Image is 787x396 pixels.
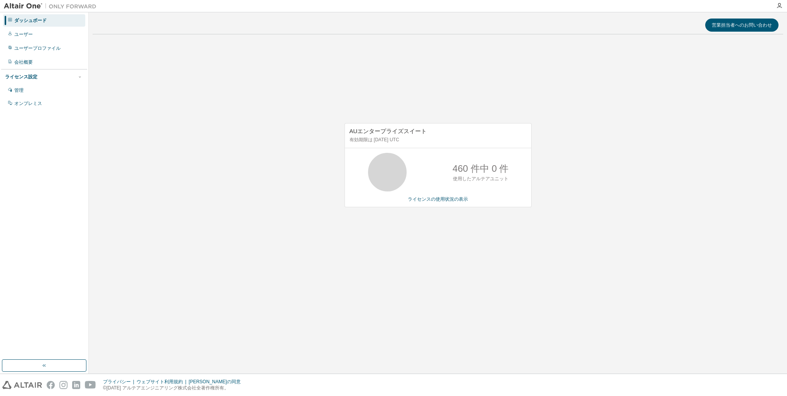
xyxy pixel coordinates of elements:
p: 使用したアルテアユニット [453,176,508,182]
button: 営業担当者へのお問い合わせ [705,19,779,32]
img: altair_logo.svg [2,381,42,389]
div: ライセンス設定 [5,74,37,80]
p: 有効期限は [DATE] UTC [350,137,525,143]
img: youtube.svg [85,381,96,389]
div: ユーザープロファイル [14,45,61,51]
div: [PERSON_NAME]の同意 [189,379,245,385]
img: instagram.svg [59,381,68,389]
div: 会社概要 [14,59,33,65]
font: [DATE] アルテアエンジニアリング株式会社全著作権所有。 [106,385,229,391]
p: © [103,385,245,391]
div: プライバシー [103,379,137,385]
p: 460 件中 0 件 [453,162,508,175]
div: 管理 [14,87,24,93]
div: ユーザー [14,31,33,37]
div: オンプレミス [14,100,42,107]
div: ダッシュボード [14,17,47,24]
span: AUエンタープライズスイート [350,128,427,134]
img: アルタイルワン [4,2,100,10]
div: ウェブサイト利用規約 [137,379,189,385]
img: linkedin.svg [72,381,80,389]
img: facebook.svg [47,381,55,389]
a: ライセンスの使用状況の表示 [408,196,468,202]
